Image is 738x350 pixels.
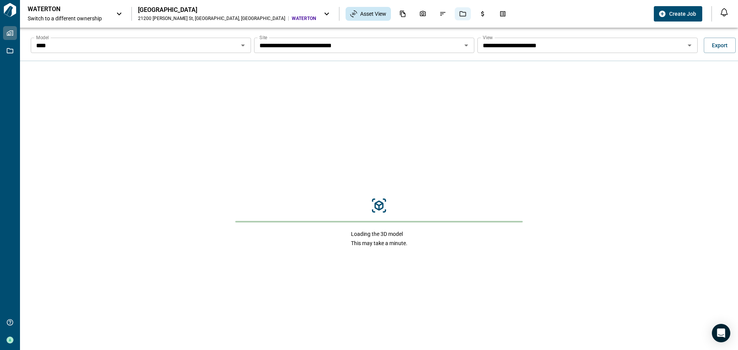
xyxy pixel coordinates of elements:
div: Asset View [346,7,391,21]
span: Export [712,41,728,49]
div: [GEOGRAPHIC_DATA] [138,6,316,14]
button: Create Job [654,6,702,22]
label: Site [259,34,267,41]
div: Issues & Info [435,7,451,20]
p: WATERTON [28,5,97,13]
label: View [483,34,493,41]
span: Switch to a different ownership [28,15,108,22]
label: Model [36,34,49,41]
span: Asset View [360,10,386,18]
span: This may take a minute. [351,239,407,247]
button: Open notification feed [718,6,730,18]
div: Jobs [455,7,471,20]
span: Loading the 3D model [351,230,407,238]
div: Takeoff Center [495,7,511,20]
div: 21200 [PERSON_NAME] St , [GEOGRAPHIC_DATA] , [GEOGRAPHIC_DATA] [138,15,285,22]
button: Open [238,40,248,51]
div: Open Intercom Messenger [712,324,730,342]
button: Open [461,40,472,51]
button: Export [704,38,736,53]
button: Open [684,40,695,51]
span: Create Job [669,10,696,18]
span: WATERTON [292,15,316,22]
div: Budgets [475,7,491,20]
div: Documents [395,7,411,20]
div: Photos [415,7,431,20]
